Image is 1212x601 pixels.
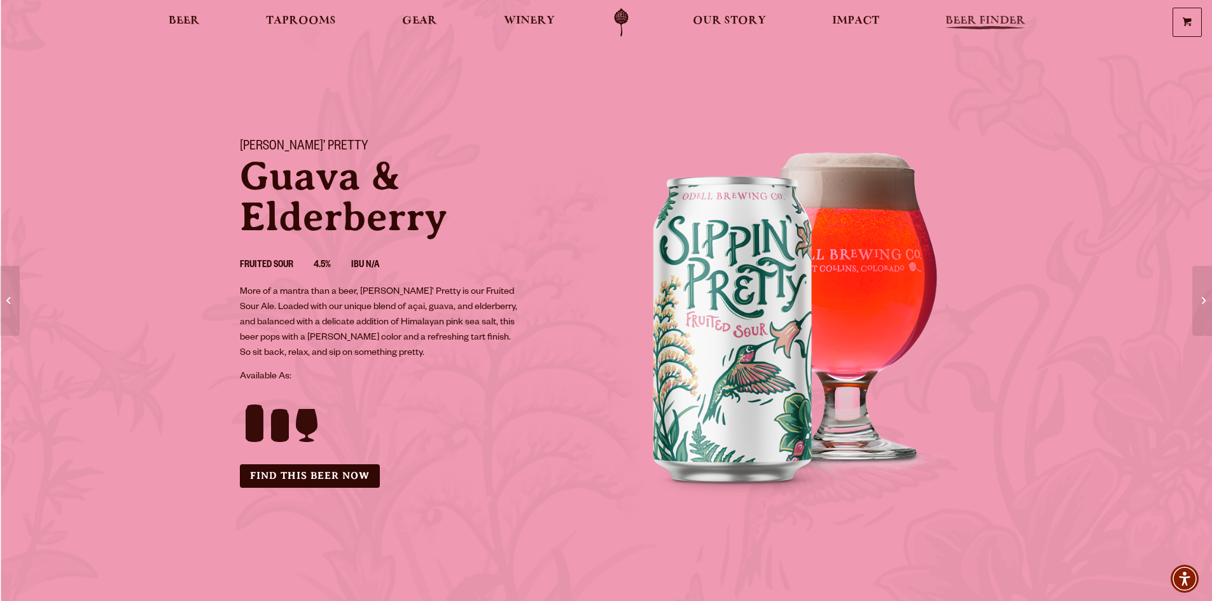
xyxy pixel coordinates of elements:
[240,258,314,274] li: Fruited Sour
[606,124,988,506] img: This is the hero foreground aria label
[504,16,555,26] span: Winery
[258,8,344,37] a: Taprooms
[169,16,200,26] span: Beer
[937,8,1034,37] a: Beer Finder
[945,16,1026,26] span: Beer Finder
[394,8,445,37] a: Gear
[824,8,888,37] a: Impact
[240,156,591,237] p: Guava & Elderberry
[266,16,336,26] span: Taprooms
[693,16,766,26] span: Our Story
[240,285,521,361] p: More of a mantra than a beer, [PERSON_NAME]’ Pretty is our Fruited Sour Ale. Loaded with our uniq...
[160,8,208,37] a: Beer
[832,16,879,26] span: Impact
[402,16,437,26] span: Gear
[1171,565,1199,593] div: Accessibility Menu
[685,8,774,37] a: Our Story
[351,258,400,274] li: IBU N/A
[496,8,563,37] a: Winery
[240,464,380,488] a: Find this Beer Now
[597,8,645,37] a: Odell Home
[240,139,591,156] h1: [PERSON_NAME]’ Pretty
[240,370,591,385] p: Available As:
[314,258,351,274] li: 4.5%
